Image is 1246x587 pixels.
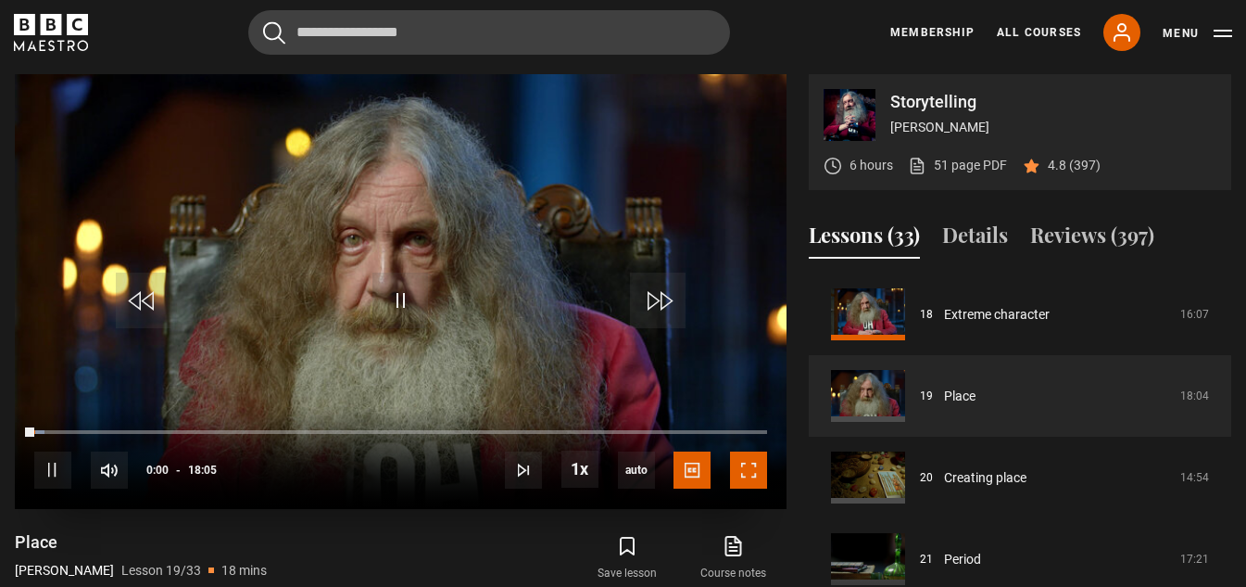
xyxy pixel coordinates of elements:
h1: Place [15,531,267,554]
p: 4.8 (397) [1048,156,1101,175]
span: 18:05 [188,453,217,487]
a: All Courses [997,24,1081,41]
a: Creating place [944,468,1026,488]
button: Mute [91,452,128,489]
button: Next Lesson [505,452,542,489]
p: Storytelling [890,94,1216,110]
video-js: Video Player [15,74,787,509]
div: Progress Bar [34,430,767,434]
a: Place [944,387,975,406]
button: Submit the search query [263,21,285,45]
p: 18 mins [221,561,267,581]
button: Playback Rate [561,451,598,488]
button: Save lesson [574,531,680,585]
a: Course notes [681,531,787,585]
svg: BBC Maestro [14,14,88,51]
span: 0:00 [146,453,169,487]
p: [PERSON_NAME] [890,118,1216,137]
input: Search [248,10,730,55]
button: Details [942,220,1008,259]
button: Lessons (33) [809,220,920,259]
a: Extreme character [944,305,1050,325]
p: 6 hours [850,156,893,175]
button: Captions [673,452,711,489]
button: Pause [34,452,71,489]
button: Reviews (397) [1030,220,1154,259]
p: [PERSON_NAME] [15,561,114,581]
a: Period [944,550,981,569]
p: Lesson 19/33 [121,561,201,581]
button: Toggle navigation [1163,24,1232,43]
a: 51 page PDF [908,156,1007,175]
div: Current quality: 720p [618,452,655,489]
button: Fullscreen [730,452,767,489]
span: - [176,464,181,477]
a: Membership [890,24,975,41]
span: auto [618,452,655,489]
